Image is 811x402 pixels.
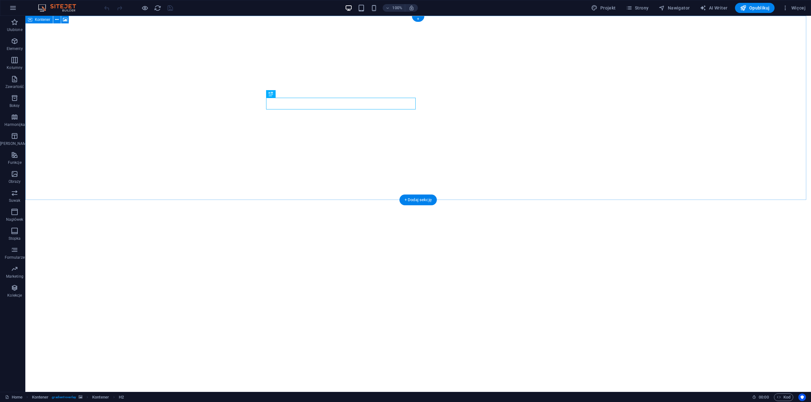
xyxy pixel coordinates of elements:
p: Formularze [5,255,25,260]
span: Nawigator [659,5,690,11]
p: Suwak [9,198,21,203]
button: Opublikuj [735,3,775,13]
p: Marketing [6,274,23,279]
button: reload [154,4,161,12]
img: Editor Logo [36,4,84,12]
p: Nagłówek [6,217,23,222]
p: Funkcje [8,160,22,165]
span: Kontener [35,18,50,22]
span: Kod [777,393,790,401]
button: Kod [774,393,793,401]
p: Elementy [7,46,23,51]
i: Przeładuj stronę [154,4,161,12]
button: Projekt [589,3,618,13]
button: AI Writer [697,3,730,13]
i: Po zmianie rozmiaru automatycznie dostosowuje poziom powiększenia do wybranego urządzenia. [409,5,414,11]
p: Boksy [10,103,20,108]
button: Usercentrics [798,393,806,401]
p: Ulubione [7,27,22,32]
span: AI Writer [700,5,727,11]
div: + Dodaj sekcję [399,195,437,205]
span: Projekt [591,5,616,11]
button: Strony [623,3,651,13]
h6: 100% [392,4,402,12]
span: : [763,395,764,399]
i: Ten element zawiera tło [79,395,82,399]
button: 100% [383,4,405,12]
span: Więcej [782,5,806,11]
p: Zawartość [5,84,24,89]
span: . gradient-overlay [51,393,76,401]
nav: breadcrumb [32,393,124,401]
span: Strony [626,5,649,11]
span: Kliknij, aby zaznaczyć. Kliknij dwukrotnie, aby edytować [119,393,124,401]
p: Harmonijka [4,122,25,127]
div: Projekt (Ctrl+Alt+Y) [589,3,618,13]
a: Kliknij, aby anulować zaznaczenie. Kliknij dwukrotnie, aby otworzyć Strony [5,393,22,401]
p: Obrazy [9,179,21,184]
span: Opublikuj [740,5,769,11]
span: Kliknij, aby zaznaczyć. Kliknij dwukrotnie, aby edytować [32,393,49,401]
div: + [412,16,424,22]
p: Kolumny [7,65,22,70]
span: 00 00 [759,393,769,401]
p: Stopka [9,236,21,241]
span: Kliknij, aby zaznaczyć. Kliknij dwukrotnie, aby edytować [92,393,109,401]
button: Kliknij tutaj, aby wyjść z trybu podglądu i kontynuować edycję [141,4,149,12]
p: Kolekcje [7,293,22,298]
h6: Czas sesji [752,393,769,401]
button: Więcej [780,3,808,13]
button: Nawigator [656,3,692,13]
